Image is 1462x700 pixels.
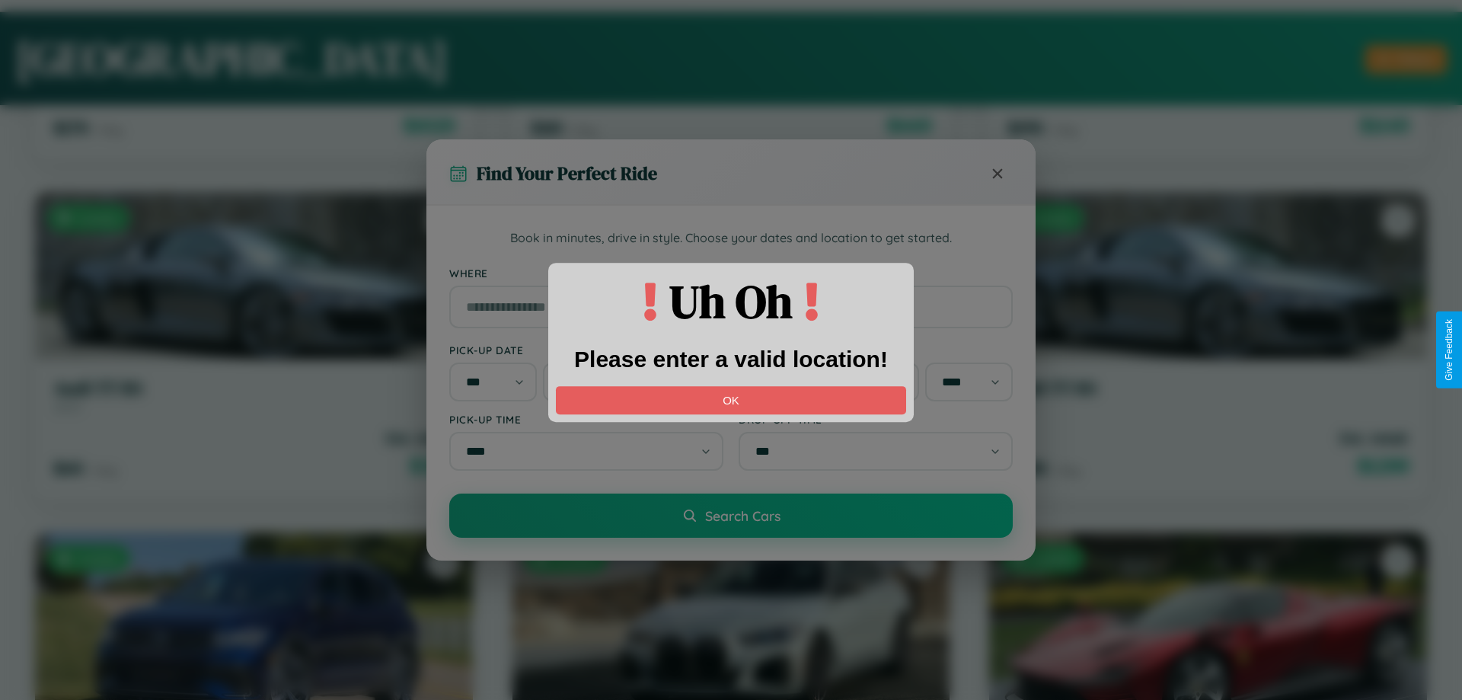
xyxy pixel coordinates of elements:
[477,161,657,186] h3: Find Your Perfect Ride
[739,344,1013,356] label: Drop-off Date
[449,229,1013,248] p: Book in minutes, drive in style. Choose your dates and location to get started.
[449,413,723,426] label: Pick-up Time
[449,344,723,356] label: Pick-up Date
[449,267,1013,280] label: Where
[705,507,780,524] span: Search Cars
[739,413,1013,426] label: Drop-off Time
